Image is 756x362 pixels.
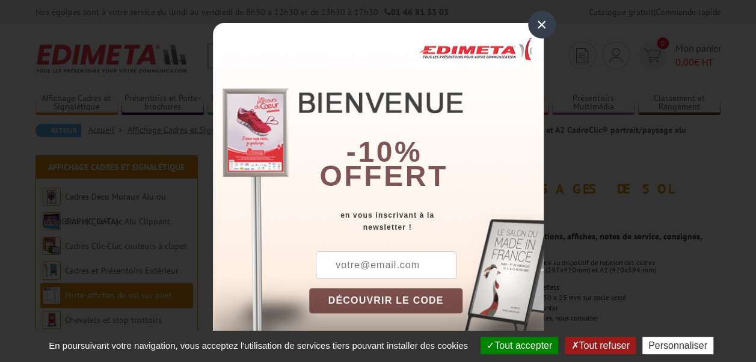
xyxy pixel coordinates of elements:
input: votre@email.com [316,251,456,279]
button: Personnaliser (fenêtre modale) [642,337,713,354]
button: DÉCOUVRIR LE CODE [309,288,463,313]
span: En poursuivant votre navigation, vous acceptez l'utilisation de services tiers pouvant installer ... [43,340,474,351]
button: Tout refuser [565,337,635,354]
button: Tout accepter [481,337,558,354]
div: × [528,11,556,38]
div: en vous inscrivant à la newsletter ! [309,209,544,233]
font: offert [319,160,448,192]
b: -10% [346,136,422,168]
